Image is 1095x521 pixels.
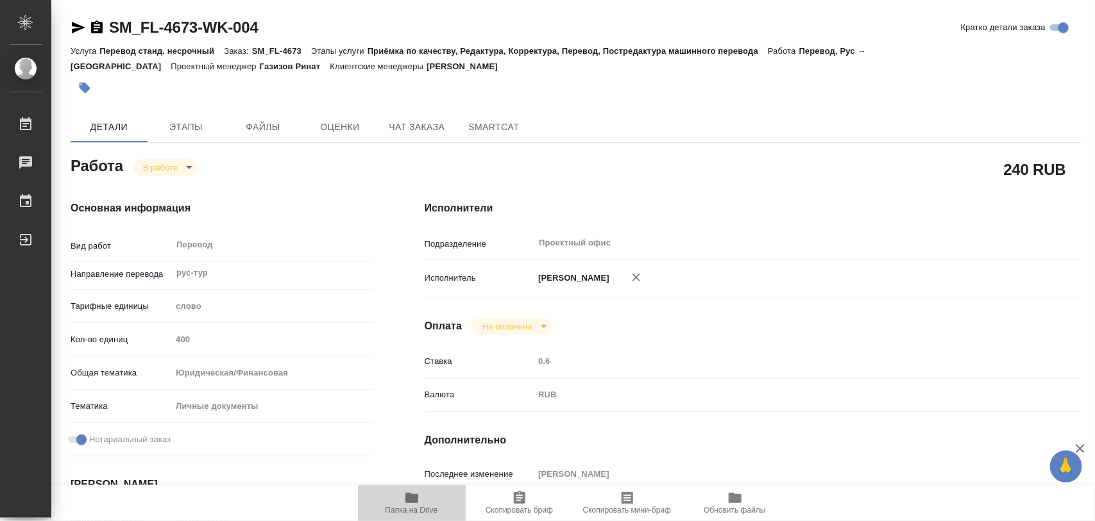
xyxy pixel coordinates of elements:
button: Скопировать мини-бриф [573,485,681,521]
p: Тарифные единицы [71,300,171,313]
button: Обновить файлы [681,485,789,521]
span: Кратко детали заказа [961,21,1046,34]
p: Тематика [71,400,171,413]
span: Чат заказа [386,119,448,135]
span: Нотариальный заказ [89,433,171,446]
div: Юридическая/Финансовая [171,362,373,384]
button: Скопировать ссылку для ЯМессенджера [71,20,86,35]
span: Этапы [155,119,217,135]
button: Удалить исполнителя [622,263,650,292]
h4: Оплата [425,318,463,334]
p: SM_FL-4673 [252,46,311,56]
h2: Работа [71,153,123,176]
input: Пустое поле [534,465,1026,483]
span: Обновить файлы [704,506,766,515]
p: Проектный менеджер [171,62,259,71]
span: SmartCat [463,119,525,135]
h2: 240 RUB [1004,158,1066,180]
div: В работе [133,159,197,176]
button: 🙏 [1050,451,1082,483]
div: RUB [534,384,1026,406]
p: [PERSON_NAME] [427,62,507,71]
span: Детали [78,119,140,135]
p: Вид работ [71,240,171,252]
button: Не оплачена [479,321,536,332]
span: Оценки [309,119,371,135]
span: 🙏 [1055,453,1077,480]
p: Направление перевода [71,268,171,281]
input: Пустое поле [534,352,1026,370]
span: Скопировать бриф [486,506,553,515]
p: Заказ: [224,46,251,56]
button: Папка на Drive [358,485,466,521]
p: Ставка [425,355,534,368]
span: Скопировать мини-бриф [583,506,671,515]
div: В работе [472,318,551,335]
button: В работе [139,162,182,173]
button: Скопировать ссылку [89,20,105,35]
h4: Дополнительно [425,433,1081,448]
p: Работа [768,46,799,56]
p: Газизов Ринат [260,62,330,71]
h4: Исполнители [425,201,1081,216]
p: Перевод станд. несрочный [99,46,224,56]
p: Кол-во единиц [71,333,171,346]
p: Подразделение [425,238,534,251]
button: Добавить тэг [71,74,99,102]
a: SM_FL-4673-WK-004 [109,19,259,36]
p: Исполнитель [425,272,534,285]
p: Клиентские менеджеры [330,62,427,71]
p: Этапы услуги [311,46,368,56]
p: [PERSON_NAME] [534,272,609,285]
div: слово [171,295,373,317]
p: Приёмка по качеству, Редактура, Корректура, Перевод, Постредактура машинного перевода [368,46,768,56]
p: Последнее изменение [425,468,534,481]
p: Услуга [71,46,99,56]
span: Папка на Drive [386,506,438,515]
button: Скопировать бриф [466,485,573,521]
span: Файлы [232,119,294,135]
p: Валюта [425,388,534,401]
p: Общая тематика [71,367,171,379]
input: Пустое поле [171,330,373,349]
h4: [PERSON_NAME] [71,477,373,492]
div: Личные документы [171,395,373,417]
h4: Основная информация [71,201,373,216]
